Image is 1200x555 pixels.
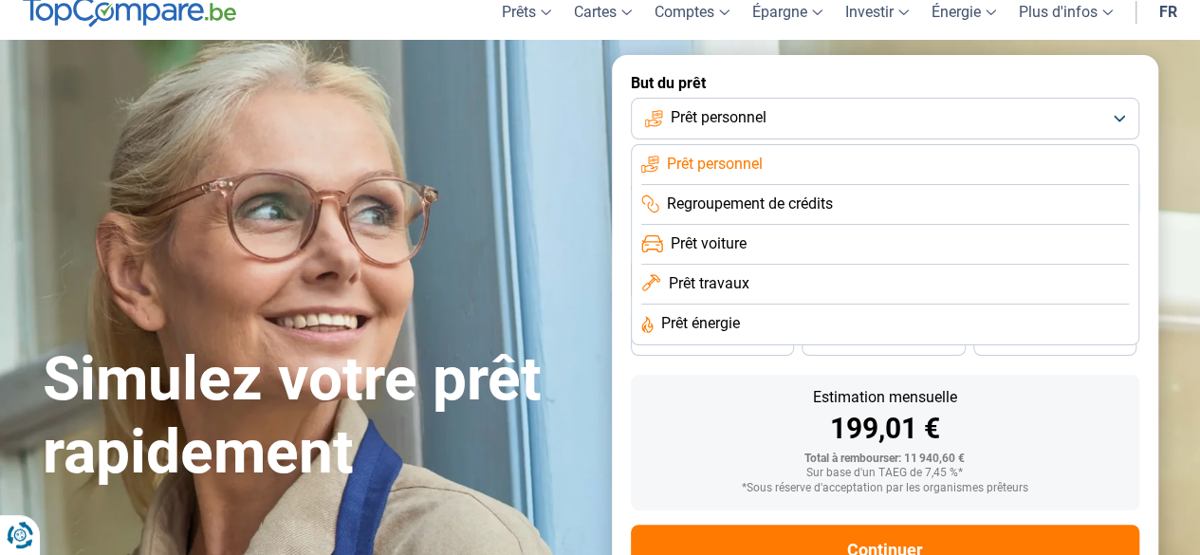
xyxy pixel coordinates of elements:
span: Prêt personnel [671,107,766,128]
div: Sur base d'un TAEG de 7,45 %* [646,467,1124,480]
div: Estimation mensuelle [646,390,1124,405]
span: Regroupement de crédits [667,194,833,214]
span: Prêt travaux [668,273,748,294]
div: 199,01 € [646,415,1124,443]
div: *Sous réserve d'acceptation par les organismes prêteurs [646,482,1124,495]
div: Total à rembourser: 11 940,60 € [646,453,1124,466]
span: 24 mois [1034,336,1076,347]
span: Prêt énergie [661,313,740,334]
span: Prêt personnel [667,154,763,175]
label: But du prêt [631,74,1139,92]
button: Prêt personnel [631,98,1139,139]
span: Prêt voiture [671,233,747,254]
span: 36 mois [692,336,733,347]
h1: Simulez votre prêt rapidement [43,343,589,490]
span: 30 mois [862,336,904,347]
